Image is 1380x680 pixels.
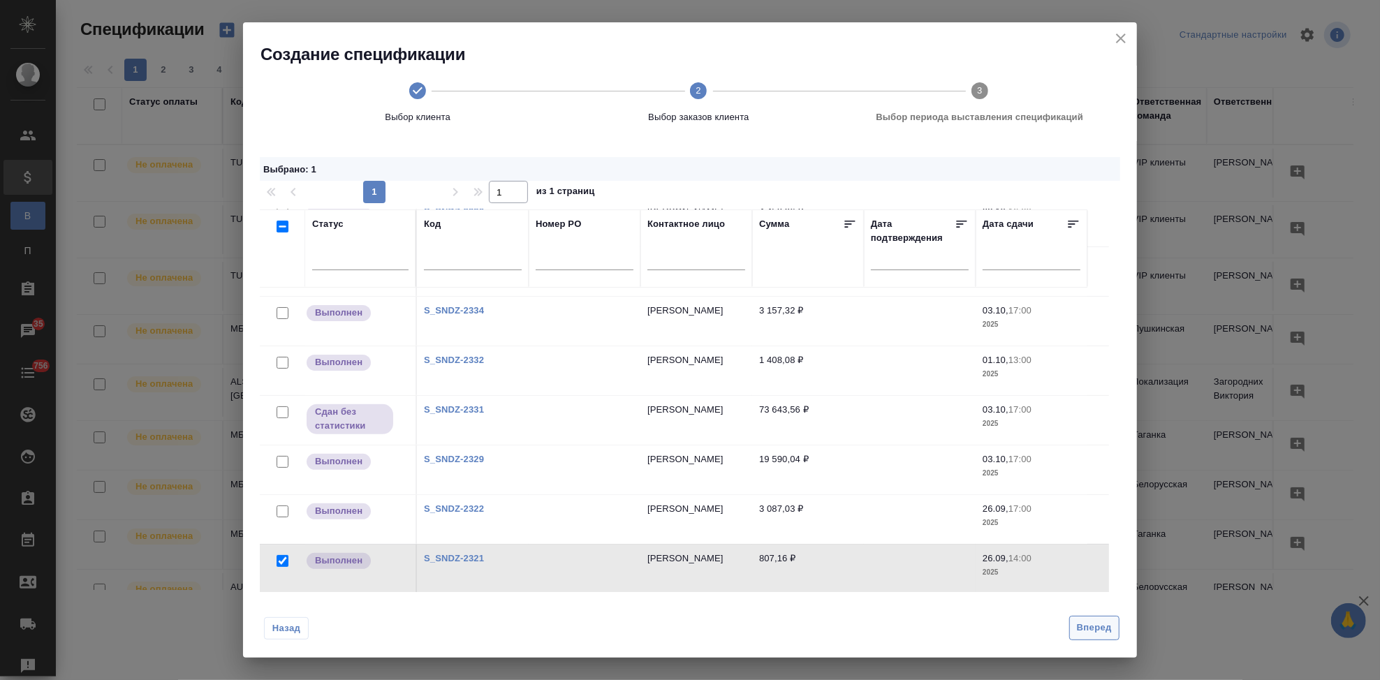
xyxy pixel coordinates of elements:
a: S_SNDZ-2332 [424,355,484,365]
p: 03.10, [983,404,1008,415]
p: 03.10, [983,305,1008,316]
td: [PERSON_NAME] [640,495,752,544]
td: 3 157,32 ₽ [752,297,864,346]
p: Выполнен [315,504,362,518]
div: Дата сдачи [983,217,1034,235]
span: Выбор периода выставления спецификаций [845,110,1115,124]
span: Выбрано : 1 [263,164,316,175]
p: 13:00 [1008,355,1032,365]
p: Выполнен [315,454,362,468]
p: 26.09, [983,503,1008,514]
button: Вперед [1069,616,1120,640]
span: Выбор клиента [283,110,552,124]
p: 03.10, [983,454,1008,464]
td: 73 643,56 ₽ [752,396,864,445]
button: Назад [264,617,309,640]
div: Дата подтверждения [871,217,955,245]
a: S_SNDZ-2322 [424,503,484,514]
text: 2 [696,85,701,96]
p: 14:00 [1008,553,1032,563]
p: Выполнен [315,355,362,369]
span: Назад [272,621,301,635]
p: 2025 [983,367,1080,381]
p: Выполнен [315,306,362,320]
td: 1 408,08 ₽ [752,346,864,395]
td: [PERSON_NAME] [640,445,752,494]
td: 19 590,04 ₽ [752,445,864,494]
p: 2025 [983,516,1080,530]
p: 17:00 [1008,305,1032,316]
td: [PERSON_NAME] [640,346,752,395]
p: Сдан без статистики [315,405,385,433]
p: 01.10, [983,355,1008,365]
div: Сумма [759,217,789,235]
p: 2025 [983,466,1080,480]
span: Выбор заказов клиента [564,110,833,124]
a: S_SNDZ-2329 [424,454,484,464]
td: [PERSON_NAME] [640,396,752,445]
text: 3 [977,85,982,96]
p: 2025 [983,318,1080,332]
span: Вперед [1077,620,1112,636]
p: Выполнен [315,554,362,568]
td: 807,16 ₽ [752,545,864,593]
p: 26.09, [983,553,1008,563]
a: S_SNDZ-2331 [424,404,484,415]
p: 17:00 [1008,503,1032,514]
p: 17:00 [1008,404,1032,415]
div: Статус [312,217,344,231]
a: S_SNDZ-2321 [424,553,484,563]
td: [PERSON_NAME] [640,545,752,593]
div: Код [424,217,441,231]
div: Номер PO [536,217,581,231]
p: 2025 [983,566,1080,579]
td: [PERSON_NAME] [640,297,752,346]
h2: Создание спецификации [260,43,1137,66]
td: 3 087,03 ₽ [752,495,864,544]
a: S_SNDZ-2334 [424,305,484,316]
p: 2025 [983,417,1080,431]
div: Контактное лицо [647,217,725,231]
button: close [1110,28,1131,49]
span: из 1 страниц [536,183,595,203]
p: 17:00 [1008,454,1032,464]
